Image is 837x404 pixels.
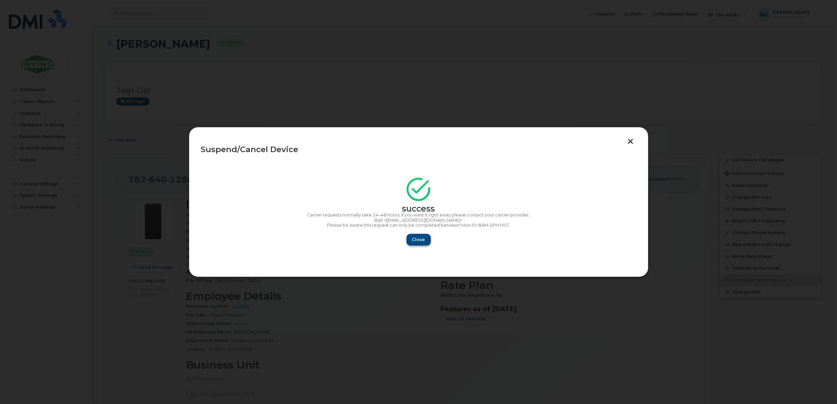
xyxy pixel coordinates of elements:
div: success [201,206,636,212]
p: Please be aware this request can only be completed between Mon-Fri 8AM-5PM MST. [201,223,636,228]
p: Carrier requests normally take 24–48 hours, if you want it right away please contact your carrier... [201,212,636,218]
div: Suspend/Cancel Device [201,146,636,153]
button: Close [407,234,431,246]
p: Bell <[EMAIL_ADDRESS][DOMAIN_NAME]> [201,218,636,223]
span: Close [412,236,425,243]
